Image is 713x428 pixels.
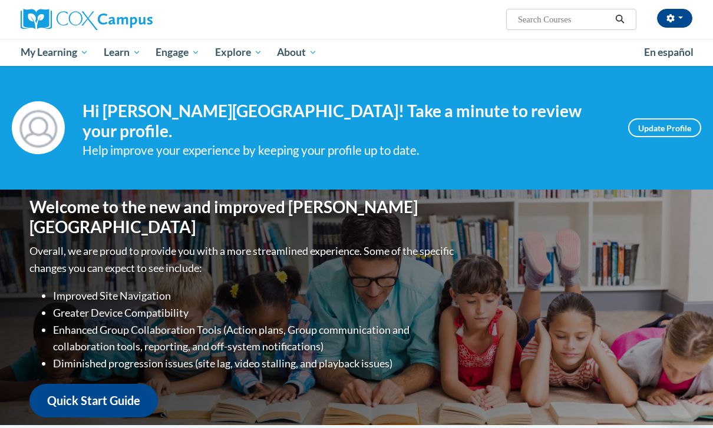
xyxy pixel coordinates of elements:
span: My Learning [21,45,88,59]
a: Quick Start Guide [29,384,158,417]
span: En español [644,46,694,58]
div: Main menu [12,39,701,66]
span: About [277,45,317,59]
a: Engage [148,39,207,66]
span: Learn [104,45,141,59]
a: My Learning [13,39,96,66]
p: Overall, we are proud to provide you with a more streamlined experience. Some of the specific cha... [29,243,457,277]
h4: Hi [PERSON_NAME][GEOGRAPHIC_DATA]! Take a minute to review your profile. [82,101,610,141]
a: Cox Campus [21,9,233,30]
input: Search Courses [517,12,611,26]
iframe: Button to launch messaging window [666,381,704,419]
a: En español [636,40,701,65]
span: Engage [156,45,200,59]
li: Improved Site Navigation [53,287,457,304]
button: Account Settings [657,9,692,28]
img: Cox Campus [21,9,153,30]
li: Diminished progression issues (site lag, video stalling, and playback issues) [53,355,457,372]
a: About [270,39,325,66]
a: Learn [96,39,148,66]
li: Enhanced Group Collaboration Tools (Action plans, Group communication and collaboration tools, re... [53,321,457,356]
div: Help improve your experience by keeping your profile up to date. [82,141,610,160]
a: Update Profile [628,118,701,137]
span: Explore [215,45,262,59]
h1: Welcome to the new and improved [PERSON_NAME][GEOGRAPHIC_DATA] [29,197,457,237]
img: Profile Image [12,101,65,154]
li: Greater Device Compatibility [53,304,457,321]
a: Explore [207,39,270,66]
button: Search [611,12,629,26]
